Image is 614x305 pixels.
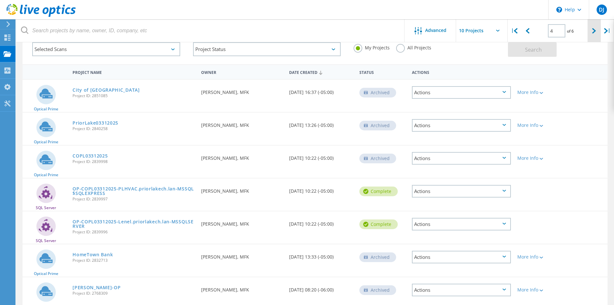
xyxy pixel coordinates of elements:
[73,230,195,234] span: Project ID: 2839996
[73,219,195,229] a: OP-COPL03312025-Lenel.priorlakech.lan-MSSQLSERVER
[73,88,140,92] a: City of [GEOGRAPHIC_DATA]
[508,42,557,57] button: Search
[6,14,76,18] a: Live Optics Dashboard
[412,119,511,132] div: Actions
[73,154,108,158] a: COPL03312025
[412,251,511,263] div: Actions
[412,284,511,296] div: Actions
[286,244,356,266] div: [DATE] 13:33 (-05:00)
[198,178,286,200] div: [PERSON_NAME], MFK
[286,277,356,299] div: [DATE] 08:20 (-06:00)
[412,86,511,99] div: Actions
[354,44,390,50] label: My Projects
[356,66,409,78] div: Status
[517,123,558,127] div: More Info
[412,185,511,198] div: Actions
[286,146,356,167] div: [DATE] 10:22 (-05:00)
[517,156,558,160] div: More Info
[359,187,398,196] div: Complete
[198,146,286,167] div: [PERSON_NAME], MFK
[556,7,562,13] svg: \n
[412,218,511,230] div: Actions
[34,272,58,276] span: Optical Prime
[34,140,58,144] span: Optical Prime
[73,291,195,295] span: Project ID: 2768309
[567,28,574,34] span: of 6
[73,285,121,290] a: [PERSON_NAME]-OP
[409,66,514,78] div: Actions
[36,239,56,243] span: SQL Server
[73,160,195,164] span: Project ID: 2839998
[601,19,614,42] div: |
[34,173,58,177] span: Optical Prime
[73,121,118,125] a: PriorLake03312025
[198,66,286,78] div: Owner
[193,42,341,56] div: Project Status
[359,219,398,229] div: Complete
[359,285,396,295] div: Archived
[359,121,396,130] div: Archived
[198,80,286,101] div: [PERSON_NAME], MFK
[286,66,356,78] div: Date Created
[425,28,446,33] span: Advanced
[517,288,558,292] div: More Info
[16,19,405,42] input: Search projects by name, owner, ID, company, etc
[73,252,113,257] a: HomeTown Bank
[198,277,286,299] div: [PERSON_NAME], MFK
[396,44,431,50] label: All Projects
[599,7,604,12] span: DJ
[359,88,396,97] div: Archived
[198,244,286,266] div: [PERSON_NAME], MFK
[198,113,286,134] div: [PERSON_NAME], MFK
[286,113,356,134] div: [DATE] 13:26 (-05:00)
[286,80,356,101] div: [DATE] 16:37 (-05:00)
[73,197,195,201] span: Project ID: 2839997
[286,211,356,233] div: [DATE] 10:22 (-05:00)
[525,46,542,53] span: Search
[412,152,511,165] div: Actions
[34,107,58,111] span: Optical Prime
[508,19,521,42] div: |
[69,66,198,78] div: Project Name
[517,255,558,259] div: More Info
[32,42,180,56] div: Selected Scans
[359,154,396,163] div: Archived
[73,259,195,262] span: Project ID: 2832713
[73,127,195,131] span: Project ID: 2840258
[198,211,286,233] div: [PERSON_NAME], MFK
[517,90,558,95] div: More Info
[359,252,396,262] div: Archived
[36,206,56,210] span: SQL Server
[73,187,195,196] a: OP-COPL03312025-PLHVAC.priorlakech.lan-MSSQL$SQLEXPRESS
[286,178,356,200] div: [DATE] 10:22 (-05:00)
[73,94,195,98] span: Project ID: 2851085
